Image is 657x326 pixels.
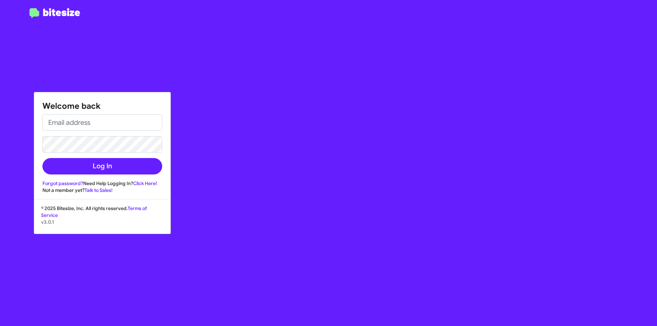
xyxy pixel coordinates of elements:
input: Email address [42,114,162,131]
p: v3.0.1 [41,219,164,225]
div: Need Help Logging In? [42,180,162,187]
div: © 2025 Bitesize, Inc. All rights reserved. [34,205,170,234]
a: Click Here! [133,180,157,186]
a: Forgot password? [42,180,83,186]
a: Talk to Sales! [85,187,113,193]
button: Log In [42,158,162,174]
div: Not a member yet? [42,187,162,194]
h1: Welcome back [42,101,162,112]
